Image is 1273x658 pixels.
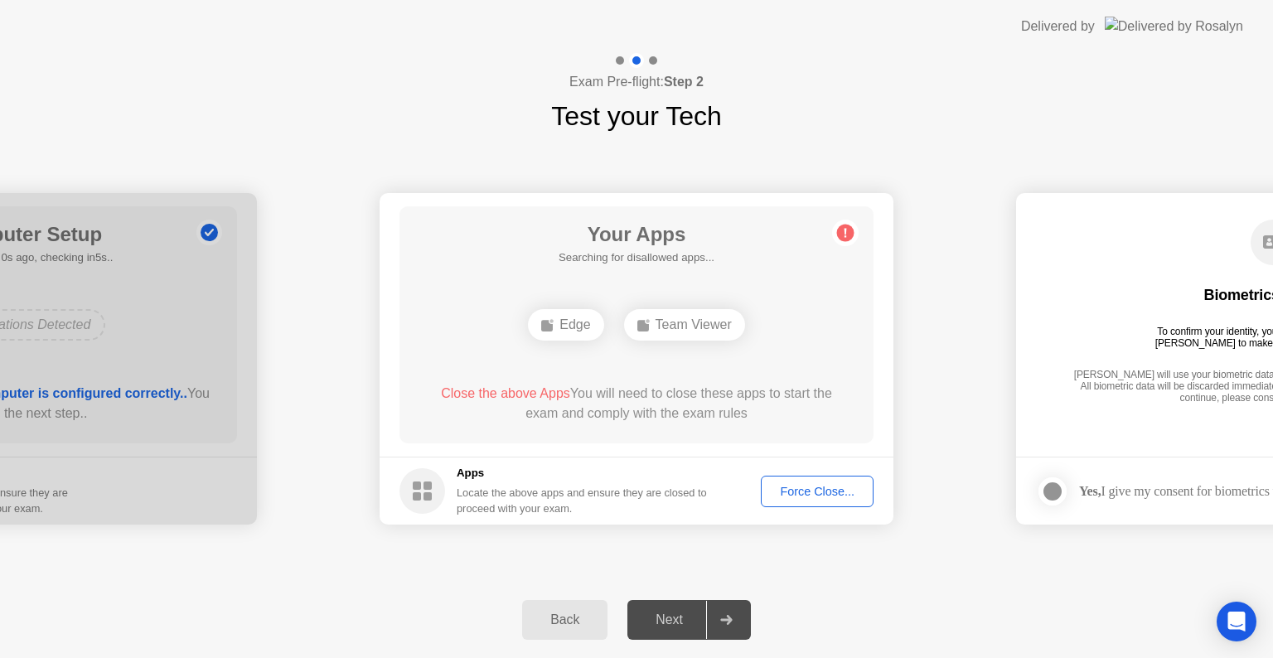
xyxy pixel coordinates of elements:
[424,384,850,423] div: You will need to close these apps to start the exam and comply with the exam rules
[551,96,722,136] h1: Test your Tech
[632,612,706,627] div: Next
[664,75,704,89] b: Step 2
[767,485,868,498] div: Force Close...
[1079,484,1101,498] strong: Yes,
[441,386,570,400] span: Close the above Apps
[1105,17,1243,36] img: Delivered by Rosalyn
[761,476,874,507] button: Force Close...
[559,220,714,249] h1: Your Apps
[1021,17,1095,36] div: Delivered by
[457,465,708,481] h5: Apps
[624,309,745,341] div: Team Viewer
[527,612,603,627] div: Back
[457,485,708,516] div: Locate the above apps and ensure they are closed to proceed with your exam.
[627,600,751,640] button: Next
[569,72,704,92] h4: Exam Pre-flight:
[559,249,714,266] h5: Searching for disallowed apps...
[1217,602,1256,641] div: Open Intercom Messenger
[528,309,603,341] div: Edge
[522,600,607,640] button: Back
